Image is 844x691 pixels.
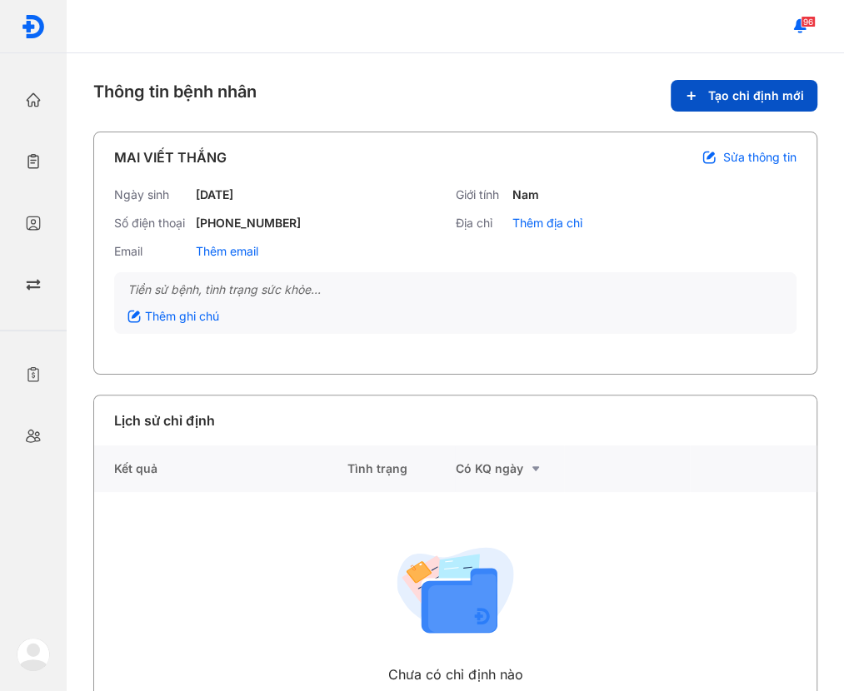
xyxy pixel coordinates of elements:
div: Ngày sinh [114,187,189,202]
div: Có KQ ngày [455,459,563,479]
div: Số điện thoại [114,216,189,231]
span: Tạo chỉ định mới [708,88,804,103]
div: Thêm email [196,244,258,259]
div: Tiền sử bệnh, tình trạng sức khỏe... [127,282,783,297]
div: [DATE] [196,187,233,202]
span: Sửa thông tin [723,150,797,165]
button: Tạo chỉ định mới [671,80,817,112]
span: 96 [801,16,816,27]
div: [PHONE_NUMBER] [196,216,301,231]
img: logo [17,638,50,671]
div: MAI VIẾT THẮNG [114,147,227,167]
div: Kết quả [94,445,347,492]
div: Thêm địa chỉ [512,216,582,231]
div: Giới tính [456,187,506,202]
div: Thêm ghi chú [127,309,219,324]
div: Tình trạng [347,445,455,492]
div: Nam [512,187,539,202]
div: Lịch sử chỉ định [114,410,215,430]
div: Địa chỉ [456,216,506,231]
div: Chưa có chỉ định nào [388,664,523,684]
div: Email [114,244,189,259]
div: Thông tin bệnh nhân [93,80,817,112]
img: logo [21,14,46,39]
